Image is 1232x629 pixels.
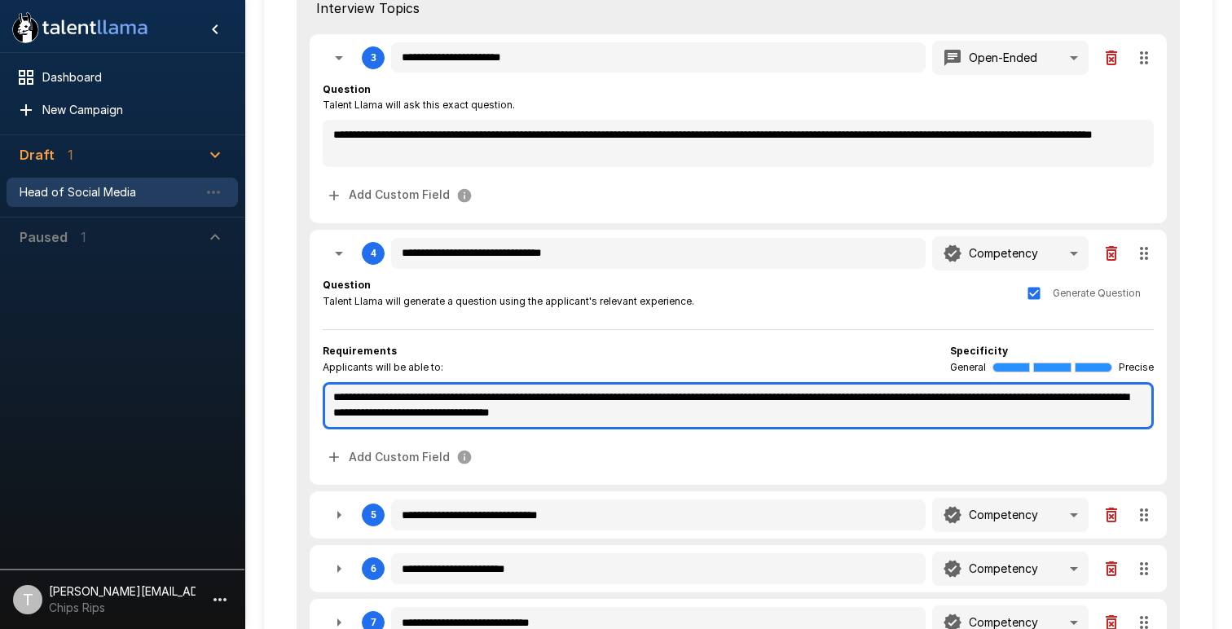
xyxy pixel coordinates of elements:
b: Question [323,83,371,95]
p: Open-Ended [969,50,1037,66]
div: 4 [371,248,376,259]
span: General [950,359,986,376]
p: Competency [969,507,1038,523]
span: Precise [1119,359,1154,376]
button: Add Custom Field [323,180,479,210]
b: Requirements [323,345,397,357]
div: 6 [310,545,1167,592]
p: Competency [969,561,1038,577]
b: Specificity [950,345,1008,357]
div: 6 [371,563,376,574]
div: 4QuestionTalent Llama will generate a question using the applicant's relevant experience.Generate... [310,230,1167,485]
button: Add Custom Field [323,442,479,473]
span: Talent Llama will generate a question using the applicant's relevant experience. [323,293,694,310]
span: Custom fields allow you to automatically extract specific data from candidate responses. [323,180,479,210]
span: Generate Question [1053,285,1141,301]
span: Custom fields allow you to automatically extract specific data from candidate responses. [323,442,479,473]
p: Competency [969,245,1038,262]
div: 5 [371,509,376,521]
div: 5 [310,491,1167,539]
div: 3 [371,52,376,64]
span: Talent Llama will ask this exact question. [323,97,515,113]
div: 7 [371,617,376,628]
span: Applicants will be able to: [323,359,443,376]
b: Question [323,279,371,291]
